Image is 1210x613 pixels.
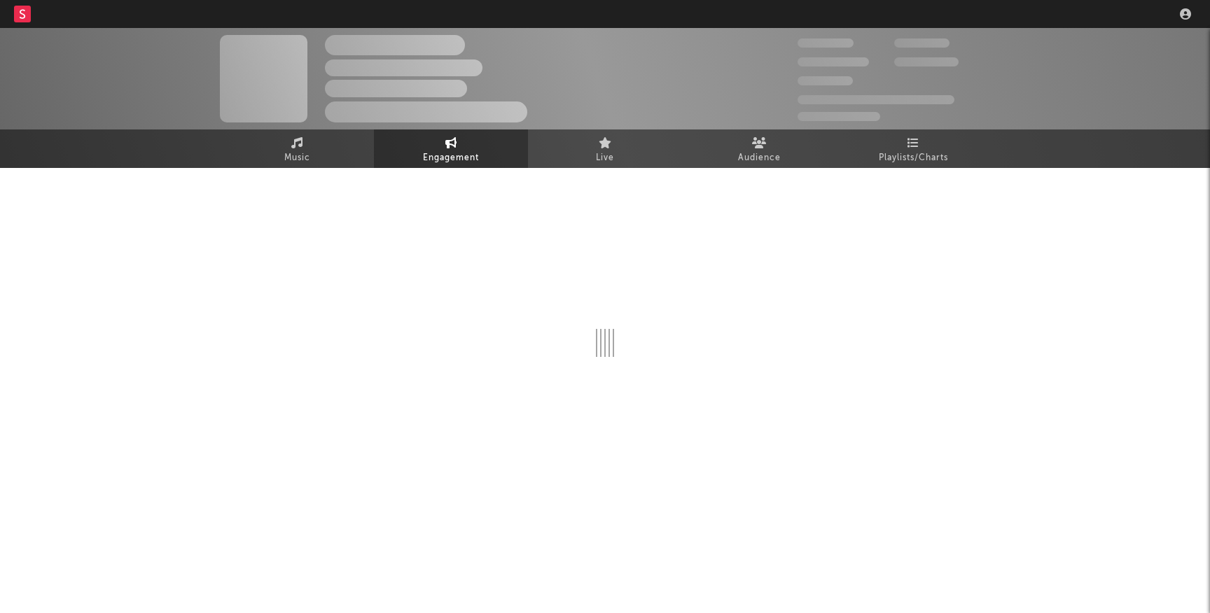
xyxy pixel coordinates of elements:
a: Playlists/Charts [836,129,990,168]
span: 50,000,000 Monthly Listeners [798,95,954,104]
span: Live [596,150,614,167]
span: Playlists/Charts [879,150,948,167]
span: 100,000 [894,38,950,48]
span: 300,000 [798,38,854,48]
span: 1,000,000 [894,57,959,66]
span: Audience [738,150,781,167]
a: Music [220,129,374,168]
span: Jump Score: 85.0 [798,112,880,121]
span: Engagement [423,150,479,167]
span: Music [284,150,310,167]
a: Audience [682,129,836,168]
span: 50,000,000 [798,57,869,66]
a: Engagement [374,129,528,168]
span: 100,000 [798,76,853,85]
a: Live [528,129,682,168]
